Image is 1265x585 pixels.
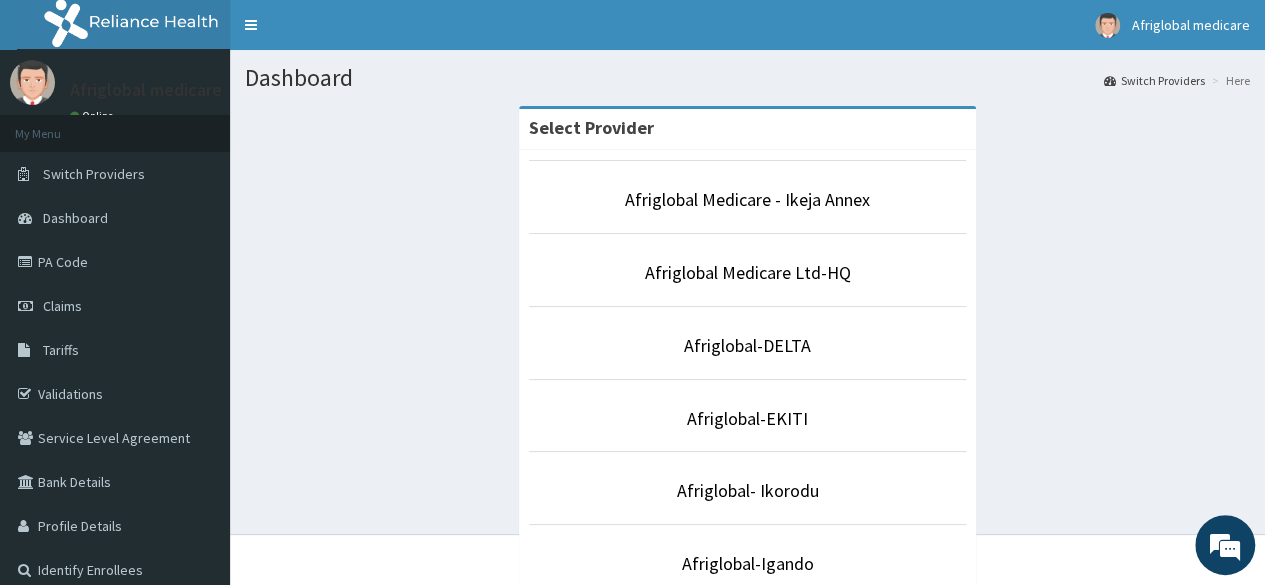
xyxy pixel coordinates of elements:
span: Switch Providers [43,165,145,183]
img: User Image [10,60,55,105]
span: Dashboard [43,209,108,227]
img: User Image [1095,13,1120,38]
li: Here [1207,72,1250,89]
a: Afriglobal-Igando [682,552,814,575]
a: Afriglobal Medicare - Ikeja Annex [625,188,870,211]
a: Afriglobal-DELTA [684,334,811,357]
a: Switch Providers [1104,72,1205,89]
h1: Dashboard [245,65,1250,91]
a: Online [70,109,118,123]
strong: Select Provider [529,116,654,139]
a: Afriglobal Medicare Ltd-HQ [645,261,851,284]
span: Tariffs [43,341,79,359]
a: Afriglobal-EKITI [687,407,808,430]
p: Afriglobal medicare [70,81,222,99]
a: Afriglobal- Ikorodu [677,479,819,502]
span: Claims [43,297,82,315]
span: Afriglobal medicare [1132,16,1250,34]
